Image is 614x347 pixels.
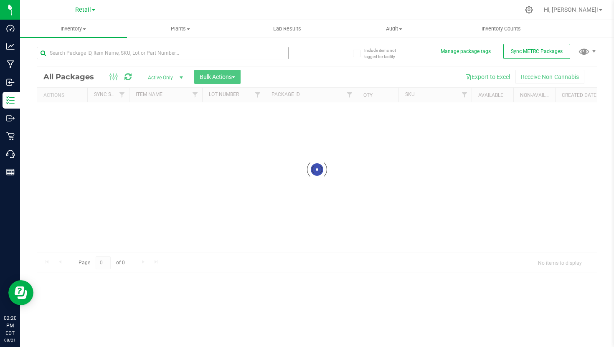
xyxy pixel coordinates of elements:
[6,24,15,33] inline-svg: Dashboard
[470,25,532,33] span: Inventory Counts
[6,60,15,68] inline-svg: Manufacturing
[20,25,127,33] span: Inventory
[127,20,234,38] a: Plants
[448,20,555,38] a: Inventory Counts
[6,150,15,158] inline-svg: Call Center
[6,42,15,51] inline-svg: Analytics
[341,20,448,38] a: Audit
[524,6,534,14] div: Manage settings
[20,20,127,38] a: Inventory
[503,44,570,59] button: Sync METRC Packages
[262,25,312,33] span: Lab Results
[6,78,15,86] inline-svg: Inbound
[4,337,16,343] p: 08/21
[127,25,233,33] span: Plants
[441,48,491,55] button: Manage package tags
[544,6,598,13] span: Hi, [PERSON_NAME]!
[364,47,406,60] span: Include items not tagged for facility
[341,25,447,33] span: Audit
[8,280,33,305] iframe: Resource center
[37,47,289,59] input: Search Package ID, Item Name, SKU, Lot or Part Number...
[6,168,15,176] inline-svg: Reports
[4,314,16,337] p: 02:20 PM EDT
[6,132,15,140] inline-svg: Retail
[511,48,563,54] span: Sync METRC Packages
[6,114,15,122] inline-svg: Outbound
[6,96,15,104] inline-svg: Inventory
[75,6,91,13] span: Retail
[234,20,341,38] a: Lab Results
